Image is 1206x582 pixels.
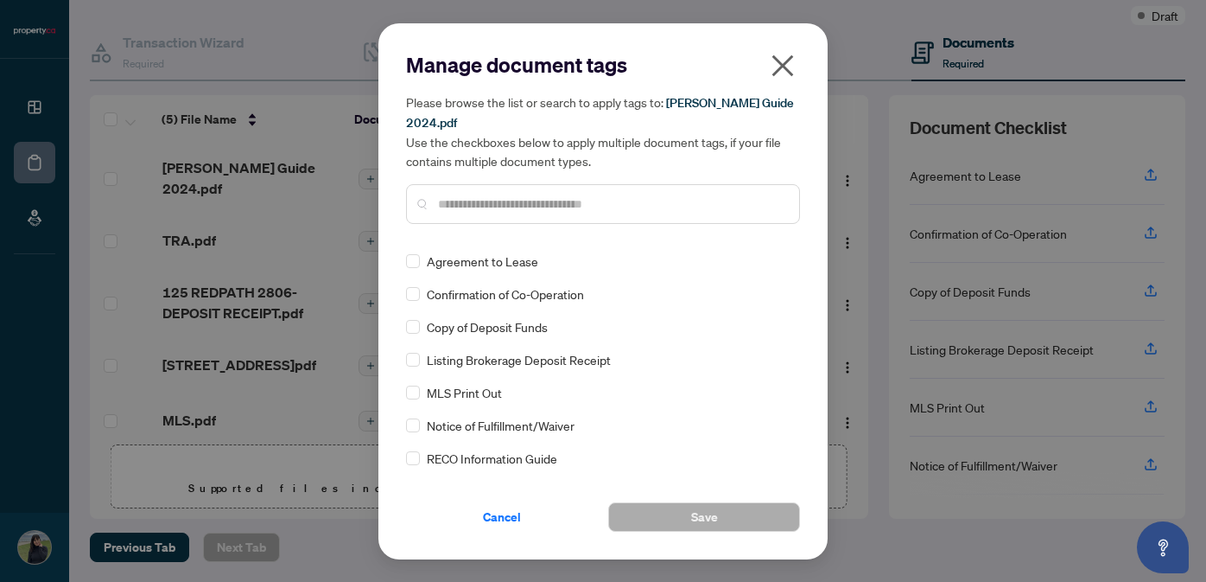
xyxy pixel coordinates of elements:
[483,503,521,531] span: Cancel
[427,383,502,402] span: MLS Print Out
[1137,521,1189,573] button: Open asap
[427,449,557,468] span: RECO Information Guide
[406,95,794,131] span: [PERSON_NAME] Guide 2024.pdf
[427,285,584,304] span: Confirmation of Co-Operation
[427,252,538,271] span: Agreement to Lease
[406,502,598,532] button: Cancel
[427,350,611,369] span: Listing Brokerage Deposit Receipt
[406,93,800,170] h5: Please browse the list or search to apply tags to: Use the checkboxes below to apply multiple doc...
[769,52,797,80] span: close
[427,317,548,336] span: Copy of Deposit Funds
[406,51,800,79] h2: Manage document tags
[608,502,800,532] button: Save
[427,416,574,435] span: Notice of Fulfillment/Waiver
